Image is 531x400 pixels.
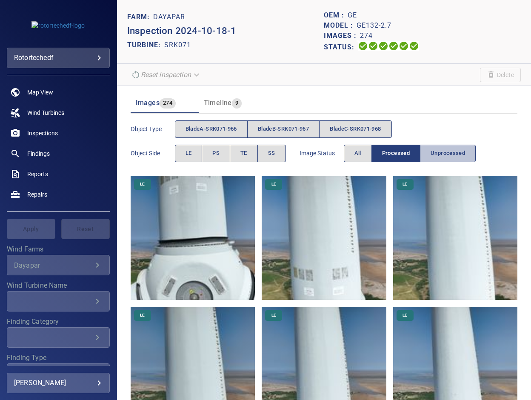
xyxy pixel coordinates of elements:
p: Status: [324,41,358,53]
span: Findings [27,149,50,158]
span: Unprocessed [431,149,465,158]
label: Wind Farms [7,246,110,253]
span: LE [266,312,281,318]
span: Reports [27,170,48,178]
button: All [344,145,372,162]
p: GE132-2.7 [357,20,391,31]
span: SS [268,149,275,158]
label: Finding Category [7,318,110,325]
label: Wind Turbine Name [7,282,110,289]
div: Wind Farms [7,255,110,275]
p: Inspection 2024-10-18-1 [127,24,324,38]
span: Timeline [204,99,232,107]
span: LE [186,149,192,158]
label: Finding Type [7,354,110,361]
span: LE [135,312,150,318]
p: FARM: [127,12,153,22]
div: objectSide [175,145,286,162]
a: map noActive [7,82,110,103]
span: LE [266,181,281,187]
img: rotortechedf-logo [31,21,85,30]
span: bladeC-SRK071-968 [330,124,381,134]
div: [PERSON_NAME] [14,376,103,390]
div: objectType [175,120,392,138]
div: rotortechedf [14,51,103,65]
span: 9 [232,98,242,108]
button: SS [257,145,286,162]
a: inspections noActive [7,123,110,143]
div: rotortechedf [7,48,110,68]
span: All [354,149,361,158]
div: Finding Type [7,363,110,384]
svg: ML Processing 100% [388,41,399,51]
p: GE [348,10,357,20]
span: Object type [131,125,175,133]
span: Processed [382,149,410,158]
p: Dayapar [153,12,185,22]
a: repairs noActive [7,184,110,205]
a: reports noActive [7,164,110,184]
svg: Uploading 100% [358,41,368,51]
span: LE [397,312,412,318]
em: Reset inspection [141,71,191,79]
div: Finding Category [7,327,110,348]
p: 274 [360,31,373,41]
a: findings noActive [7,143,110,164]
button: bladeC-SRK071-968 [319,120,391,138]
span: Repairs [27,190,47,199]
span: LE [397,181,412,187]
span: Unable to delete the inspection due to your user permissions [480,68,521,82]
div: Reset inspection [127,67,205,82]
svg: Data Formatted 100% [368,41,378,51]
button: bladeB-SRK071-967 [247,120,320,138]
a: windturbines noActive [7,103,110,123]
button: Processed [371,145,420,162]
div: Unable to reset the inspection due to your user permissions [127,67,205,82]
span: bladeA-SRK071-966 [186,124,237,134]
button: PS [202,145,230,162]
div: imageStatus [344,145,476,162]
span: Inspections [27,129,58,137]
div: Wind Turbine Name [7,291,110,311]
button: Unprocessed [420,145,476,162]
p: SRK071 [164,40,191,50]
span: Wind Turbines [27,109,64,117]
span: Image Status [300,149,344,157]
button: bladeA-SRK071-966 [175,120,248,138]
span: bladeB-SRK071-967 [258,124,309,134]
span: Map View [27,88,53,97]
svg: Selecting 100% [378,41,388,51]
span: LE [135,181,150,187]
button: LE [175,145,203,162]
button: TE [230,145,258,162]
p: TURBINE: [127,40,164,50]
div: Dayapar [14,261,92,269]
span: 274 [160,98,176,108]
span: PS [212,149,220,158]
span: TE [240,149,247,158]
p: OEM : [324,10,348,20]
svg: Classification 100% [409,41,419,51]
p: Images : [324,31,360,41]
span: Images [136,99,160,107]
span: Object Side [131,149,175,157]
p: Model : [324,20,357,31]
